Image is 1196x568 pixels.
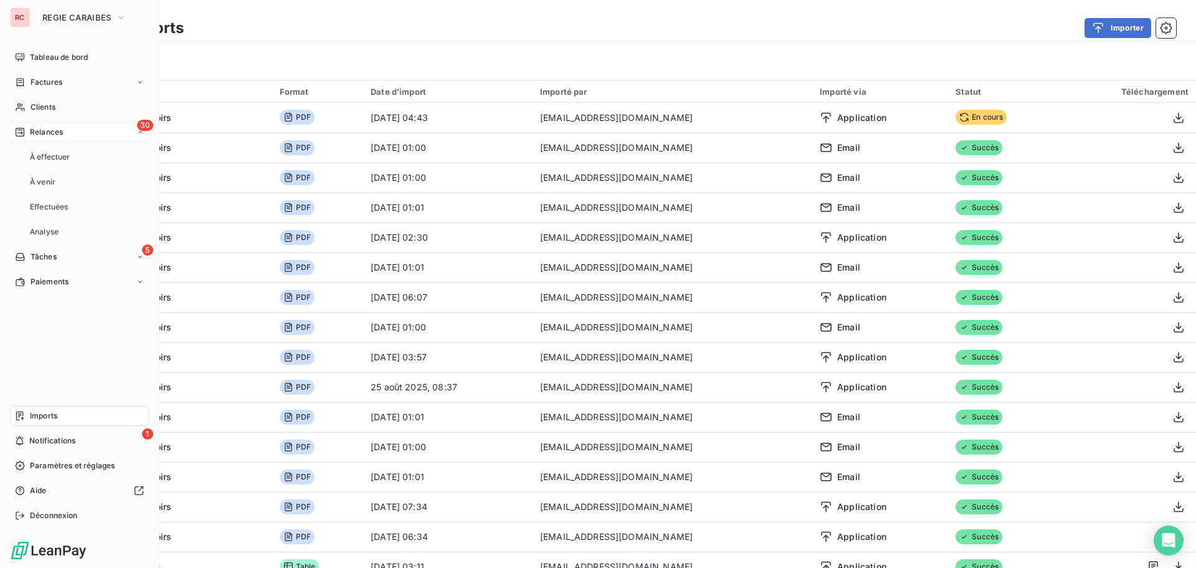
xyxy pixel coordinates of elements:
span: PDF [280,440,315,455]
span: Succès [956,140,1002,155]
div: Open Intercom Messenger [1154,526,1184,556]
span: Application [837,112,886,124]
td: [DATE] 06:34 [363,522,533,552]
div: Téléchargement [1066,87,1189,97]
div: Importé via [820,87,941,97]
td: [EMAIL_ADDRESS][DOMAIN_NAME] [533,372,812,402]
span: En cours [956,110,1007,125]
span: Factures [31,77,62,88]
span: Application [837,381,886,393]
td: [DATE] 01:00 [363,133,533,163]
td: [EMAIL_ADDRESS][DOMAIN_NAME] [533,432,812,462]
td: [EMAIL_ADDRESS][DOMAIN_NAME] [533,492,812,522]
span: Analyse [30,226,59,238]
span: 30 [137,120,153,131]
span: À venir [30,176,55,188]
td: [EMAIL_ADDRESS][DOMAIN_NAME] [533,163,812,193]
span: 1 [142,428,153,440]
td: [DATE] 01:01 [363,253,533,282]
div: Import [60,86,265,97]
span: Succès [956,320,1002,335]
td: [DATE] 01:01 [363,462,533,492]
td: [EMAIL_ADDRESS][DOMAIN_NAME] [533,193,812,223]
td: [EMAIL_ADDRESS][DOMAIN_NAME] [533,522,812,552]
td: [DATE] 03:57 [363,342,533,372]
span: Tâches [31,251,57,262]
span: Application [837,231,886,244]
span: Effectuées [30,201,69,213]
div: Format [280,87,356,97]
td: [DATE] 01:00 [363,432,533,462]
span: Email [837,201,860,214]
span: PDF [280,290,315,305]
span: Succès [956,260,1002,275]
span: PDF [280,260,315,275]
span: Application [837,501,886,513]
td: 25 août 2025, 08:37 [363,372,533,402]
div: Importé par [540,87,805,97]
div: RC [10,7,30,27]
span: PDF [280,230,315,245]
td: [DATE] 01:00 [363,312,533,342]
span: Succès [956,200,1002,215]
button: Importer [1084,18,1151,38]
span: PDF [280,380,315,395]
span: REGIE CARAIBES [42,12,111,22]
span: Clients [31,102,55,113]
td: [EMAIL_ADDRESS][DOMAIN_NAME] [533,223,812,253]
span: Aide [30,485,47,496]
span: Succès [956,410,1002,425]
img: Logo LeanPay [10,541,87,561]
span: PDF [280,469,315,484]
span: Application [837,531,886,543]
div: Statut [956,87,1051,97]
span: PDF [280,499,315,514]
span: Succès [956,350,1002,365]
td: [EMAIL_ADDRESS][DOMAIN_NAME] [533,312,812,342]
span: Succès [956,529,1002,544]
span: Notifications [29,435,75,446]
td: [DATE] 01:00 [363,163,533,193]
span: Paiements [31,276,69,287]
td: [EMAIL_ADDRESS][DOMAIN_NAME] [533,282,812,312]
span: Email [837,171,860,184]
td: [DATE] 06:07 [363,282,533,312]
span: Succès [956,440,1002,455]
span: PDF [280,140,315,155]
span: Relances [30,127,63,138]
span: Email [837,441,860,453]
a: Aide [10,481,149,501]
span: À effectuer [30,152,70,163]
span: PDF [280,350,315,365]
span: Email [837,411,860,423]
span: 5 [142,244,153,256]
td: [EMAIL_ADDRESS][DOMAIN_NAME] [533,133,812,163]
span: PDF [280,410,315,425]
span: PDF [280,110,315,125]
td: [DATE] 01:01 [363,193,533,223]
td: [DATE] 02:30 [363,223,533,253]
td: [DATE] 01:01 [363,402,533,432]
span: Succès [956,290,1002,305]
span: Déconnexion [30,510,78,521]
span: Email [837,471,860,483]
td: [EMAIL_ADDRESS][DOMAIN_NAME] [533,462,812,492]
span: Succès [956,469,1002,484]
span: Succès [956,170,1002,185]
span: Imports [30,410,57,421]
td: [DATE] 04:43 [363,103,533,133]
td: [EMAIL_ADDRESS][DOMAIN_NAME] [533,253,812,282]
td: [EMAIL_ADDRESS][DOMAIN_NAME] [533,103,812,133]
div: Date d’import [371,87,525,97]
span: PDF [280,200,315,215]
span: PDF [280,529,315,544]
span: Paramètres et réglages [30,460,115,471]
td: [EMAIL_ADDRESS][DOMAIN_NAME] [533,342,812,372]
span: Email [837,321,860,334]
span: Tableau de bord [30,52,88,63]
span: Succès [956,230,1002,245]
span: Succès [956,380,1002,395]
span: Application [837,351,886,363]
td: [EMAIL_ADDRESS][DOMAIN_NAME] [533,402,812,432]
span: Email [837,261,860,274]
